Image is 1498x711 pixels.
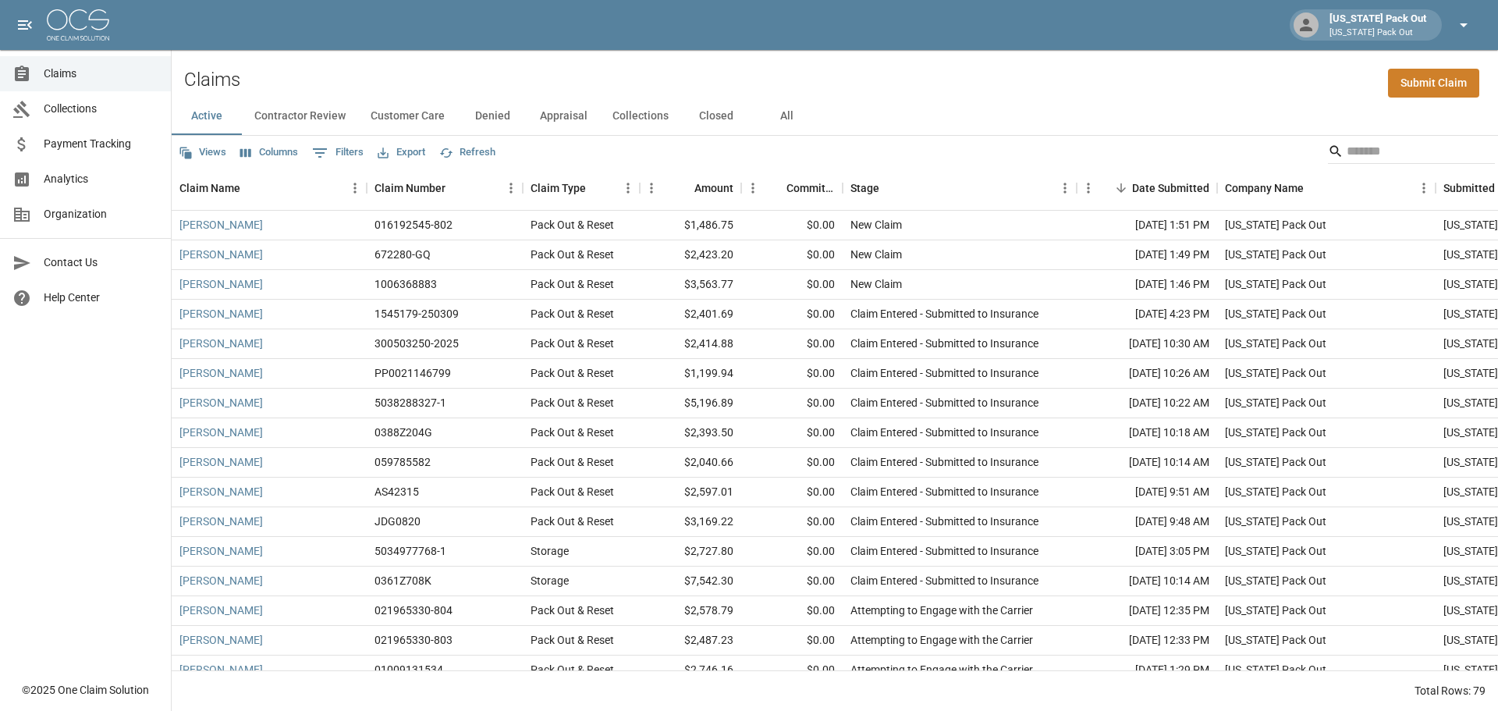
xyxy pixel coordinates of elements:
div: Stage [843,166,1077,210]
div: Claim Entered - Submitted to Insurance [850,425,1038,440]
div: Arizona Pack Out [1225,247,1326,262]
div: Storage [531,573,569,588]
div: Claim Entered - Submitted to Insurance [850,395,1038,411]
div: $0.00 [741,656,843,685]
div: Total Rows: 79 [1415,683,1486,699]
div: 1545179-250309 [374,306,459,322]
div: [DATE] 10:14 AM [1077,448,1217,478]
div: Arizona Pack Out [1225,276,1326,292]
div: $2,487.23 [640,626,741,656]
a: [PERSON_NAME] [179,247,263,262]
div: [DATE] 10:26 AM [1077,359,1217,389]
button: Sort [673,177,694,199]
div: [DATE] 12:35 PM [1077,596,1217,626]
div: $0.00 [741,418,843,448]
div: Arizona Pack Out [1225,454,1326,470]
div: $2,401.69 [640,300,741,329]
a: [PERSON_NAME] [179,662,263,677]
div: Claim Name [179,166,240,210]
div: 300503250-2025 [374,336,459,351]
div: Pack Out & Reset [531,632,614,648]
div: $2,727.80 [640,537,741,567]
div: Claim Entered - Submitted to Insurance [850,543,1038,559]
div: Company Name [1225,166,1304,210]
p: [US_STATE] Pack Out [1329,27,1426,40]
div: Amount [640,166,741,210]
div: Pack Out & Reset [531,484,614,499]
span: Collections [44,101,158,117]
div: $0.00 [741,329,843,359]
a: [PERSON_NAME] [179,336,263,351]
button: Collections [600,98,681,135]
div: JDG0820 [374,514,421,529]
div: Arizona Pack Out [1225,336,1326,351]
div: [DATE] 9:51 AM [1077,478,1217,507]
a: [PERSON_NAME] [179,365,263,381]
div: $0.00 [741,478,843,507]
div: $0.00 [741,240,843,270]
div: Pack Out & Reset [531,395,614,411]
div: New Claim [850,247,902,262]
div: Pack Out & Reset [531,217,614,233]
a: [PERSON_NAME] [179,573,263,588]
div: $0.00 [741,596,843,626]
div: $2,393.50 [640,418,741,448]
a: [PERSON_NAME] [179,217,263,233]
div: $0.00 [741,211,843,240]
a: [PERSON_NAME] [179,276,263,292]
div: Date Submitted [1077,166,1217,210]
button: Menu [499,176,523,200]
button: All [751,98,822,135]
div: Search [1328,139,1495,167]
div: $0.00 [741,626,843,656]
div: 01009131534 [374,662,443,677]
div: $2,414.88 [640,329,741,359]
button: Sort [1304,177,1326,199]
div: $2,040.66 [640,448,741,478]
button: Menu [1412,176,1436,200]
div: $0.00 [741,300,843,329]
div: [US_STATE] Pack Out [1323,11,1432,39]
div: $0.00 [741,448,843,478]
div: Committed Amount [741,166,843,210]
div: Arizona Pack Out [1225,514,1326,529]
div: [DATE] 1:46 PM [1077,270,1217,300]
button: Views [175,140,230,165]
button: Contractor Review [242,98,358,135]
div: [DATE] 10:30 AM [1077,329,1217,359]
button: Active [172,98,242,135]
div: [DATE] 10:22 AM [1077,389,1217,418]
div: Claim Number [367,166,523,210]
div: Pack Out & Reset [531,603,614,618]
div: $1,486.75 [640,211,741,240]
span: Analytics [44,171,158,187]
span: Claims [44,66,158,82]
div: $3,169.22 [640,507,741,537]
div: $1,199.94 [640,359,741,389]
div: Arizona Pack Out [1225,573,1326,588]
div: Storage [531,543,569,559]
div: Pack Out & Reset [531,276,614,292]
a: [PERSON_NAME] [179,306,263,322]
div: Attempting to Engage with the Carrier [850,632,1033,648]
div: New Claim [850,217,902,233]
div: Arizona Pack Out [1225,484,1326,499]
span: Help Center [44,290,158,306]
div: $2,578.79 [640,596,741,626]
div: 5038288327-1 [374,395,446,411]
div: Pack Out & Reset [531,336,614,351]
div: Arizona Pack Out [1225,395,1326,411]
div: 059785582 [374,454,431,470]
img: ocs-logo-white-transparent.png [47,9,109,41]
div: Arizona Pack Out [1225,365,1326,381]
div: AS42315 [374,484,419,499]
div: [DATE] 10:14 AM [1077,567,1217,596]
div: Attempting to Engage with the Carrier [850,603,1033,618]
div: Claim Entered - Submitted to Insurance [850,306,1038,322]
button: Refresh [435,140,499,165]
div: $0.00 [741,537,843,567]
button: Sort [1110,177,1132,199]
div: 672280-GQ [374,247,431,262]
div: Pack Out & Reset [531,514,614,529]
button: Sort [765,177,786,199]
